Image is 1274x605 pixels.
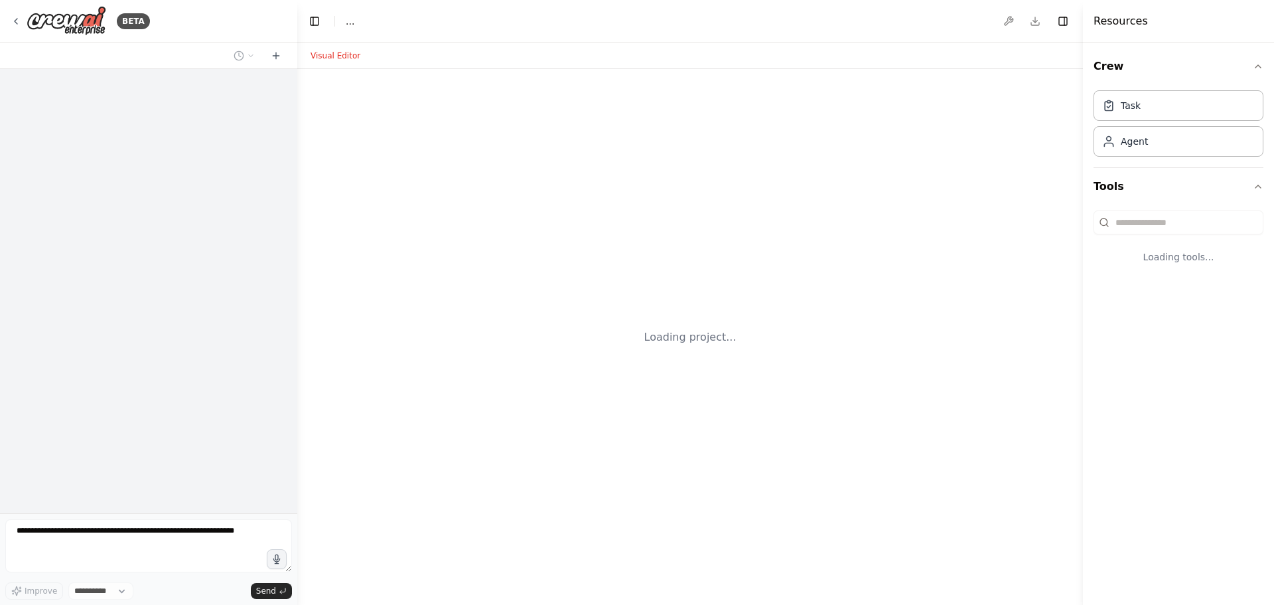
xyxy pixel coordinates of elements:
[1094,240,1263,274] div: Loading tools...
[117,13,150,29] div: BETA
[27,6,106,36] img: Logo
[1094,85,1263,167] div: Crew
[265,48,287,64] button: Start a new chat
[305,12,324,31] button: Hide left sidebar
[346,15,354,28] span: ...
[228,48,260,64] button: Switch to previous chat
[25,586,57,596] span: Improve
[1094,168,1263,205] button: Tools
[251,583,292,599] button: Send
[5,582,63,600] button: Improve
[644,329,737,345] div: Loading project...
[1121,99,1141,112] div: Task
[1121,135,1148,148] div: Agent
[1094,205,1263,285] div: Tools
[267,549,287,569] button: Click to speak your automation idea
[256,586,276,596] span: Send
[1054,12,1072,31] button: Hide right sidebar
[303,48,368,64] button: Visual Editor
[1094,13,1148,29] h4: Resources
[1094,48,1263,85] button: Crew
[346,15,354,28] nav: breadcrumb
